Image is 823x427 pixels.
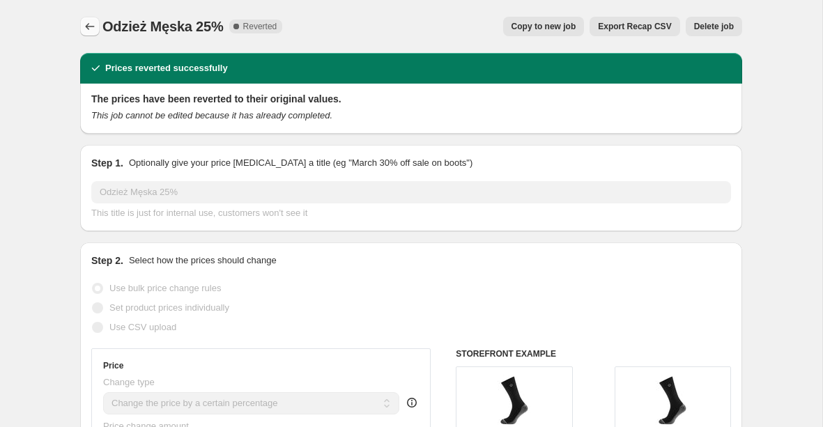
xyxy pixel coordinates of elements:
span: Change type [103,377,155,387]
button: Price change jobs [80,17,100,36]
button: Export Recap CSV [590,17,679,36]
span: Export Recap CSV [598,21,671,32]
span: This title is just for internal use, customers won't see it [91,208,307,218]
div: help [405,396,419,410]
span: Set product prices individually [109,302,229,313]
input: 30% off holiday sale [91,181,731,203]
i: This job cannot be edited because it has already completed. [91,110,332,121]
h2: Step 1. [91,156,123,170]
span: Reverted [243,21,277,32]
span: Copy to new job [512,21,576,32]
p: Optionally give your price [MEDICAL_DATA] a title (eg "March 30% off sale on boots") [129,156,472,170]
p: Select how the prices should change [129,254,277,267]
span: Odzież Męska 25% [102,19,224,34]
h2: The prices have been reverted to their original values. [91,92,731,106]
h2: Step 2. [91,254,123,267]
h2: Prices reverted successfully [105,61,228,75]
span: Delete job [694,21,734,32]
span: Use CSV upload [109,322,176,332]
span: Use bulk price change rules [109,283,221,293]
button: Copy to new job [503,17,585,36]
button: Delete job [686,17,742,36]
h3: Price [103,360,123,371]
h6: STOREFRONT EXAMPLE [456,348,731,359]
